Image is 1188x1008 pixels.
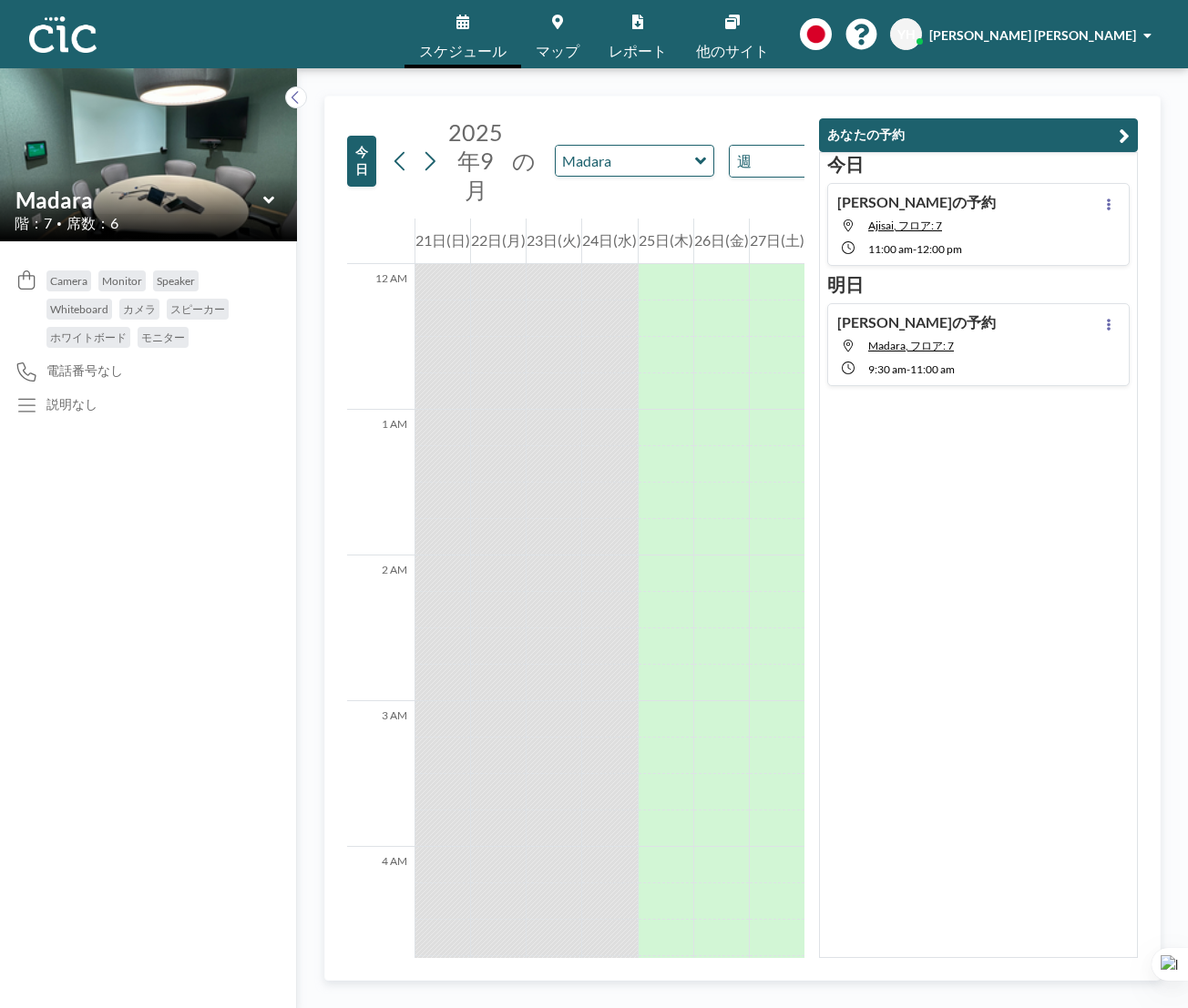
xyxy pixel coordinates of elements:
[906,362,910,376] span: -
[582,219,637,264] div: 24日(水)
[29,16,97,53] img: organization-logo
[827,153,1130,176] h3: 今日
[696,44,769,58] span: 他のサイト
[170,302,225,316] span: スピーカー
[102,274,142,288] span: Monitor
[141,331,185,344] span: モニター
[819,118,1138,152] button: あなたの予約
[750,219,804,264] div: 27日(土)
[56,218,62,229] span: •
[123,302,156,316] span: カメラ
[897,26,916,43] span: YH
[929,27,1136,43] span: [PERSON_NAME] [PERSON_NAME]
[733,149,755,173] span: 週
[448,118,503,203] span: 2025年9月
[347,264,415,410] div: 12 AM
[827,273,1130,296] h3: 明日
[415,219,470,264] div: 21日(日)
[730,146,887,177] div: Search for option
[527,219,581,264] div: 23日(火)
[757,149,857,173] input: Search for option
[913,242,917,256] span: -
[536,44,579,58] span: マップ
[837,313,996,331] h4: [PERSON_NAME]の予約
[50,331,127,344] span: ホワイトボード
[15,187,263,213] input: Madara
[46,362,123,379] span: 電話番号なし
[917,242,962,256] span: 12:00 PM
[347,410,415,555] div: 1 AM
[868,219,942,232] span: Ajisai, フロア: 7
[347,136,376,187] button: 今日
[419,44,507,58] span: スケジュール
[157,274,195,288] span: Speaker
[868,362,906,376] span: 9:30 AM
[471,219,526,264] div: 22日(月)
[694,219,749,264] div: 26日(金)
[347,555,415,701] div: 2 AM
[868,242,913,256] span: 11:00 AM
[50,302,108,316] span: Whiteboard
[50,274,87,288] span: Camera
[609,44,667,58] span: レポート
[837,193,996,211] h4: [PERSON_NAME]の予約
[556,146,695,176] input: Madara
[512,147,536,175] span: の
[67,214,118,232] span: 席数：6
[15,214,52,232] span: 階：7
[910,362,955,376] span: 11:00 AM
[639,219,693,264] div: 25日(木)
[868,339,954,352] span: Madara, フロア: 7
[347,847,415,993] div: 4 AM
[46,396,97,412] div: 説明なし
[347,701,415,847] div: 3 AM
